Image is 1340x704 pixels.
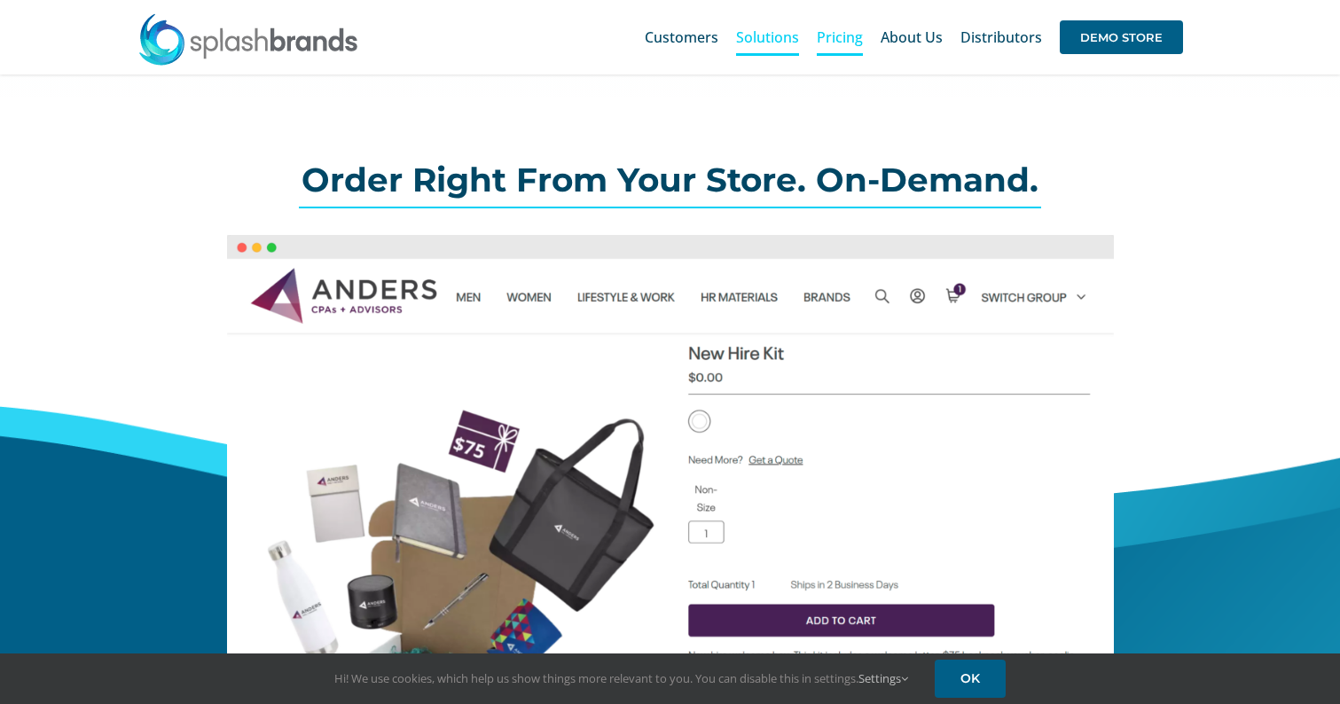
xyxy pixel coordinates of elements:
[1060,9,1183,66] a: DEMO STORE
[858,670,908,686] a: Settings
[302,160,1038,199] span: Order Right From Your Store. On-Demand.
[1060,20,1183,54] span: DEMO STORE
[645,30,718,44] span: Customers
[960,30,1042,44] span: Distributors
[137,12,359,66] img: SplashBrands.com Logo
[817,30,863,44] span: Pricing
[736,30,799,44] span: Solutions
[960,9,1042,66] a: Distributors
[645,9,1183,66] nav: Main Menu Sticky
[881,30,943,44] span: About Us
[334,670,908,686] span: Hi! We use cookies, which help us show things more relevant to you. You can disable this in setti...
[817,9,863,66] a: Pricing
[935,660,1006,698] a: OK
[645,9,718,66] a: Customers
